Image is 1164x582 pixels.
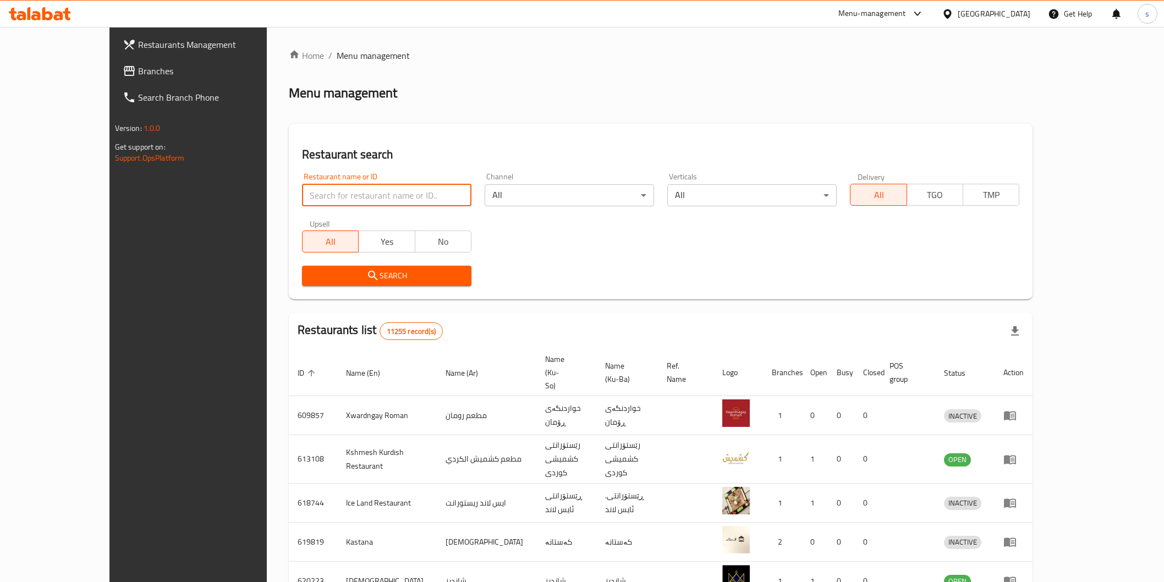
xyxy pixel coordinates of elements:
[536,435,596,484] td: رێستۆرانتی کشمیشى كوردى
[138,91,295,104] span: Search Branch Phone
[115,151,185,165] a: Support.OpsPlatform
[302,266,471,286] button: Search
[289,49,1033,62] nav: breadcrumb
[713,349,763,396] th: Logo
[138,38,295,51] span: Restaurants Management
[363,234,410,250] span: Yes
[944,536,981,548] span: INACTIVE
[437,484,536,523] td: ايس لاند ريستورانت
[596,435,658,484] td: رێستۆرانتی کشمیشى كوردى
[944,409,981,422] div: INACTIVE
[801,396,828,435] td: 0
[958,8,1030,20] div: [GEOGRAPHIC_DATA]
[289,435,337,484] td: 613108
[536,484,596,523] td: ڕێستۆرانتی ئایس لاند
[380,326,442,337] span: 11255 record(s)
[1145,8,1149,20] span: s
[115,140,166,154] span: Get support on:
[801,349,828,396] th: Open
[605,359,645,386] span: Name (Ku-Ba)
[337,484,437,523] td: Ice Land Restaurant
[307,234,354,250] span: All
[854,435,881,484] td: 0
[944,366,980,380] span: Status
[858,173,885,180] label: Delivery
[415,230,471,252] button: No
[828,349,854,396] th: Busy
[722,443,750,471] img: Kshmesh Kurdish Restaurant
[311,269,463,283] span: Search
[722,487,750,514] img: Ice Land Restaurant
[1003,409,1024,422] div: Menu
[485,184,654,206] div: All
[596,484,658,523] td: .ڕێستۆرانتی ئایس لاند
[289,396,337,435] td: 609857
[358,230,415,252] button: Yes
[854,523,881,562] td: 0
[801,523,828,562] td: 0
[828,484,854,523] td: 0
[763,349,801,396] th: Branches
[1003,453,1024,466] div: Menu
[763,396,801,435] td: 1
[114,58,304,84] a: Branches
[854,484,881,523] td: 0
[1003,496,1024,509] div: Menu
[801,435,828,484] td: 1
[289,523,337,562] td: 619819
[298,366,319,380] span: ID
[545,353,583,392] span: Name (Ku-So)
[763,484,801,523] td: 1
[968,187,1015,203] span: TMP
[890,359,922,386] span: POS group
[114,31,304,58] a: Restaurants Management
[310,219,330,227] label: Upsell
[302,146,1019,163] h2: Restaurant search
[337,435,437,484] td: Kshmesh Kurdish Restaurant
[437,523,536,562] td: [DEMOGRAPHIC_DATA]
[337,49,410,62] span: Menu management
[722,526,750,553] img: Kastana
[828,435,854,484] td: 0
[437,396,536,435] td: مطعم رومان
[667,184,837,206] div: All
[1002,318,1028,344] div: Export file
[536,396,596,435] td: خواردنگەی ڕۆمان
[437,435,536,484] td: مطعم كشميش الكردي
[763,523,801,562] td: 2
[850,184,907,206] button: All
[536,523,596,562] td: کەستانە
[855,187,902,203] span: All
[854,349,881,396] th: Closed
[337,396,437,435] td: Xwardngay Roman
[596,396,658,435] td: خواردنگەی ڕۆمان
[115,121,142,135] span: Version:
[1003,535,1024,548] div: Menu
[944,497,981,509] span: INACTIVE
[944,410,981,422] span: INACTIVE
[298,322,443,340] h2: Restaurants list
[289,484,337,523] td: 618744
[828,523,854,562] td: 0
[289,49,324,62] a: Home
[828,396,854,435] td: 0
[337,523,437,562] td: Kastana
[995,349,1033,396] th: Action
[907,184,963,206] button: TGO
[596,523,658,562] td: کەستانە
[722,399,750,427] img: Xwardngay Roman
[144,121,161,135] span: 1.0.0
[944,453,971,466] span: OPEN
[667,359,700,386] span: Ref. Name
[302,184,471,206] input: Search for restaurant name or ID..
[763,435,801,484] td: 1
[912,187,959,203] span: TGO
[420,234,467,250] span: No
[446,366,492,380] span: Name (Ar)
[380,322,443,340] div: Total records count
[854,396,881,435] td: 0
[801,484,828,523] td: 1
[114,84,304,111] a: Search Branch Phone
